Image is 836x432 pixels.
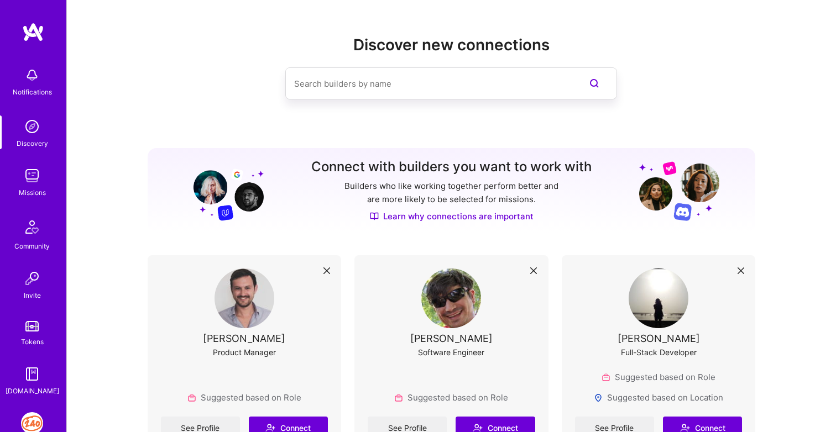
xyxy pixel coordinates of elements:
img: Invite [21,267,43,289]
h3: Connect with builders you want to work with [311,159,592,175]
div: Notifications [13,86,52,98]
i: icon SearchPurple [588,77,601,90]
div: Community [14,240,50,252]
div: Missions [19,187,46,198]
div: [PERSON_NAME] [410,333,493,344]
img: User Avatar [421,268,481,328]
img: discovery [21,115,43,138]
div: Suggested based on Role [187,392,301,403]
img: User Avatar [215,268,274,328]
i: icon Close [738,267,744,274]
img: Role icon [602,373,610,382]
img: Grow your network [184,160,264,221]
i: icon Close [530,267,537,274]
img: guide book [21,363,43,385]
div: Discovery [17,138,48,149]
div: [PERSON_NAME] [618,333,700,344]
div: Full-Stack Developer [621,346,697,358]
div: [DOMAIN_NAME] [6,385,59,397]
img: Community [19,214,45,240]
div: Software Engineer [418,346,484,358]
img: teamwork [21,165,43,187]
img: bell [21,64,43,86]
div: Suggested based on Location [594,392,723,403]
div: Product Manager [213,346,276,358]
div: Invite [24,289,41,301]
img: Grow your network [639,161,719,221]
h2: Discover new connections [148,36,756,54]
div: Suggested based on Role [394,392,508,403]
img: Discover [370,212,379,221]
img: User Avatar [629,268,688,328]
img: tokens [25,321,39,331]
img: Locations icon [594,393,603,402]
div: [PERSON_NAME] [203,333,285,344]
div: Tokens [21,336,44,347]
p: Builders who like working together perform better and are more likely to be selected for missions. [342,180,561,206]
img: Role icon [394,393,403,402]
img: logo [22,22,44,42]
i: icon Close [323,267,330,274]
img: Role icon [187,393,196,402]
div: Suggested based on Role [602,371,715,383]
input: Search builders by name [294,70,564,98]
a: Learn why connections are important [370,210,534,222]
